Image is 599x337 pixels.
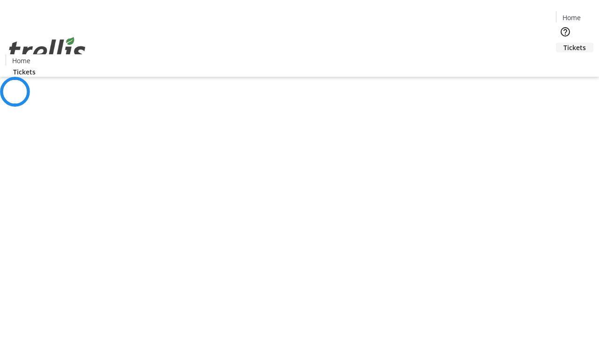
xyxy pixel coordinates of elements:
button: Cart [556,52,575,71]
a: Home [556,13,586,22]
button: Help [556,22,575,41]
img: Orient E2E Organization 0LL18D535a's Logo [6,27,89,73]
span: Home [12,56,30,66]
span: Tickets [13,67,36,77]
a: Home [6,56,36,66]
a: Tickets [6,67,43,77]
a: Tickets [556,43,593,52]
span: Tickets [563,43,586,52]
span: Home [562,13,581,22]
